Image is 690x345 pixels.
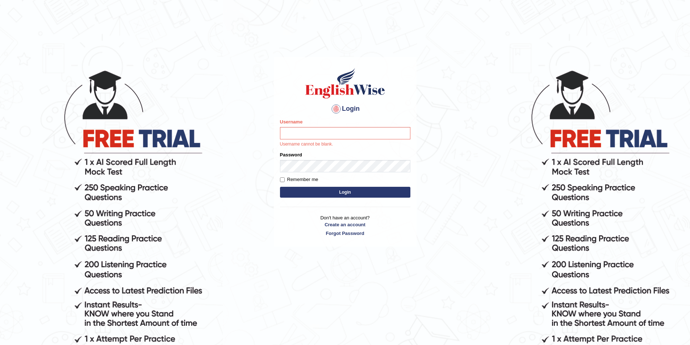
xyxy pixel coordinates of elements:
[280,230,410,237] a: Forgot Password
[280,177,285,182] input: Remember me
[280,103,410,115] h4: Login
[280,151,302,158] label: Password
[280,141,410,148] p: Username cannot be blank.
[304,67,386,100] img: Logo of English Wise sign in for intelligent practice with AI
[280,118,303,125] label: Username
[280,221,410,228] a: Create an account
[280,187,410,198] button: Login
[280,176,318,183] label: Remember me
[280,214,410,237] p: Don't have an account?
